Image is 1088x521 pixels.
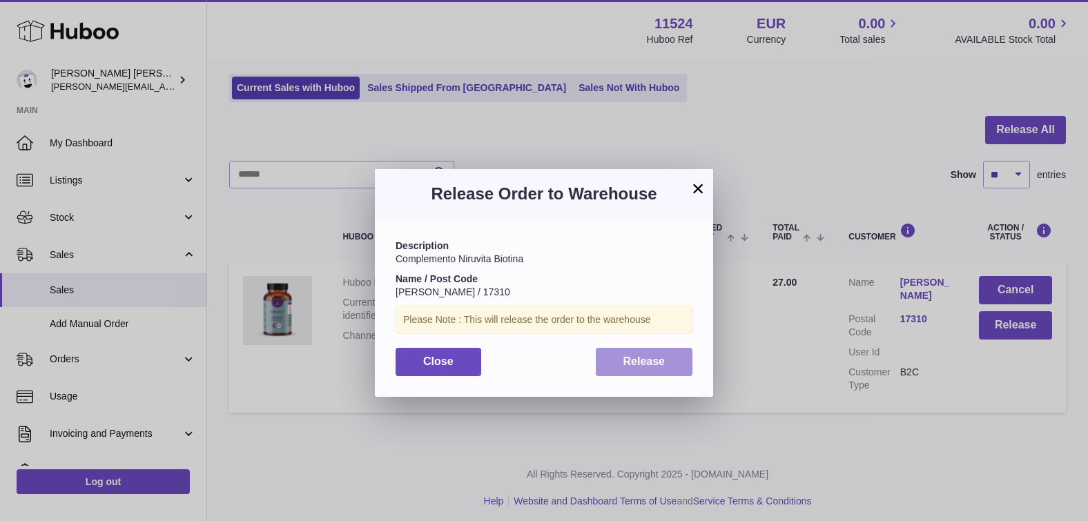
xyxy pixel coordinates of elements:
[423,355,454,367] span: Close
[396,348,481,376] button: Close
[596,348,693,376] button: Release
[623,355,666,367] span: Release
[396,240,449,251] strong: Description
[396,273,478,284] strong: Name / Post Code
[396,253,523,264] span: Complemento Niruvita Biotina
[396,306,692,334] div: Please Note : This will release the order to the warehouse
[396,286,510,297] span: [PERSON_NAME] / 17310
[396,183,692,205] h3: Release Order to Warehouse
[690,180,706,197] button: ×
